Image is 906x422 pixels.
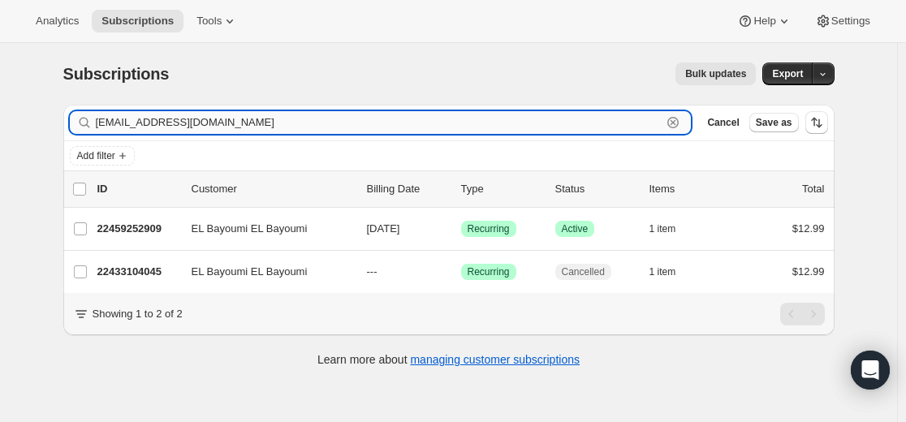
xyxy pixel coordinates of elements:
[649,261,694,283] button: 1 item
[101,15,174,28] span: Subscriptions
[468,222,510,235] span: Recurring
[97,181,825,197] div: IDCustomerBilling DateTypeStatusItemsTotal
[675,62,756,85] button: Bulk updates
[756,116,792,129] span: Save as
[649,181,731,197] div: Items
[772,67,803,80] span: Export
[97,221,179,237] p: 22459252909
[805,10,880,32] button: Settings
[97,217,825,240] div: 22459252909EL Bayoumi EL Bayoumi[DATE]SuccessRecurringSuccessActive1 item$12.99
[26,10,88,32] button: Analytics
[410,353,580,366] a: managing customer subscriptions
[792,265,825,278] span: $12.99
[831,15,870,28] span: Settings
[317,351,580,368] p: Learn more about
[792,222,825,235] span: $12.99
[367,181,448,197] p: Billing Date
[805,111,828,134] button: Sort the results
[753,15,775,28] span: Help
[77,149,115,162] span: Add filter
[192,181,354,197] p: Customer
[187,10,248,32] button: Tools
[649,222,676,235] span: 1 item
[367,265,377,278] span: ---
[97,261,825,283] div: 22433104045EL Bayoumi EL Bayoumi---SuccessRecurringCancelled1 item$12.99
[63,65,170,83] span: Subscriptions
[851,351,890,390] div: Open Intercom Messenger
[70,146,135,166] button: Add filter
[685,67,746,80] span: Bulk updates
[780,303,825,325] nav: Pagination
[701,113,745,132] button: Cancel
[92,10,183,32] button: Subscriptions
[562,265,605,278] span: Cancelled
[707,116,739,129] span: Cancel
[649,217,694,240] button: 1 item
[182,259,344,285] button: EL Bayoumi EL Bayoumi
[562,222,589,235] span: Active
[36,15,79,28] span: Analytics
[192,264,308,280] span: EL Bayoumi EL Bayoumi
[196,15,222,28] span: Tools
[649,265,676,278] span: 1 item
[96,111,662,134] input: Filter subscribers
[93,306,183,322] p: Showing 1 to 2 of 2
[749,113,799,132] button: Save as
[727,10,801,32] button: Help
[461,181,542,197] div: Type
[665,114,681,131] button: Clear
[192,221,308,237] span: EL Bayoumi EL Bayoumi
[97,181,179,197] p: ID
[97,264,179,280] p: 22433104045
[468,265,510,278] span: Recurring
[367,222,400,235] span: [DATE]
[802,181,824,197] p: Total
[555,181,636,197] p: Status
[182,216,344,242] button: EL Bayoumi EL Bayoumi
[762,62,813,85] button: Export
